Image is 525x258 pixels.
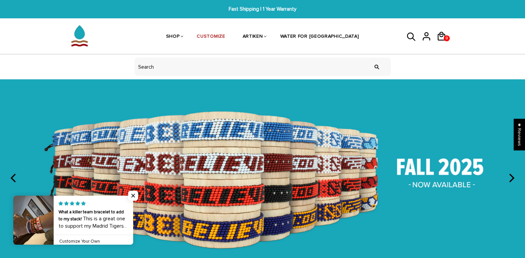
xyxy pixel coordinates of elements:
a: ARTIKEN [243,19,263,55]
a: WATER FOR [GEOGRAPHIC_DATA] [280,19,359,55]
span: 0 [444,34,449,43]
a: SHOP [166,19,180,55]
input: Search [370,54,384,79]
a: CUSTOMIZE [197,19,225,55]
button: previous [7,171,21,185]
div: Click to open Judge.me floating reviews tab [514,119,525,150]
button: next [504,171,518,185]
span: Close popup widget [128,191,138,201]
a: 0 [436,43,451,44]
span: Fast Shipping | 1 Year Warranty [161,5,364,13]
input: header search [134,58,391,76]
